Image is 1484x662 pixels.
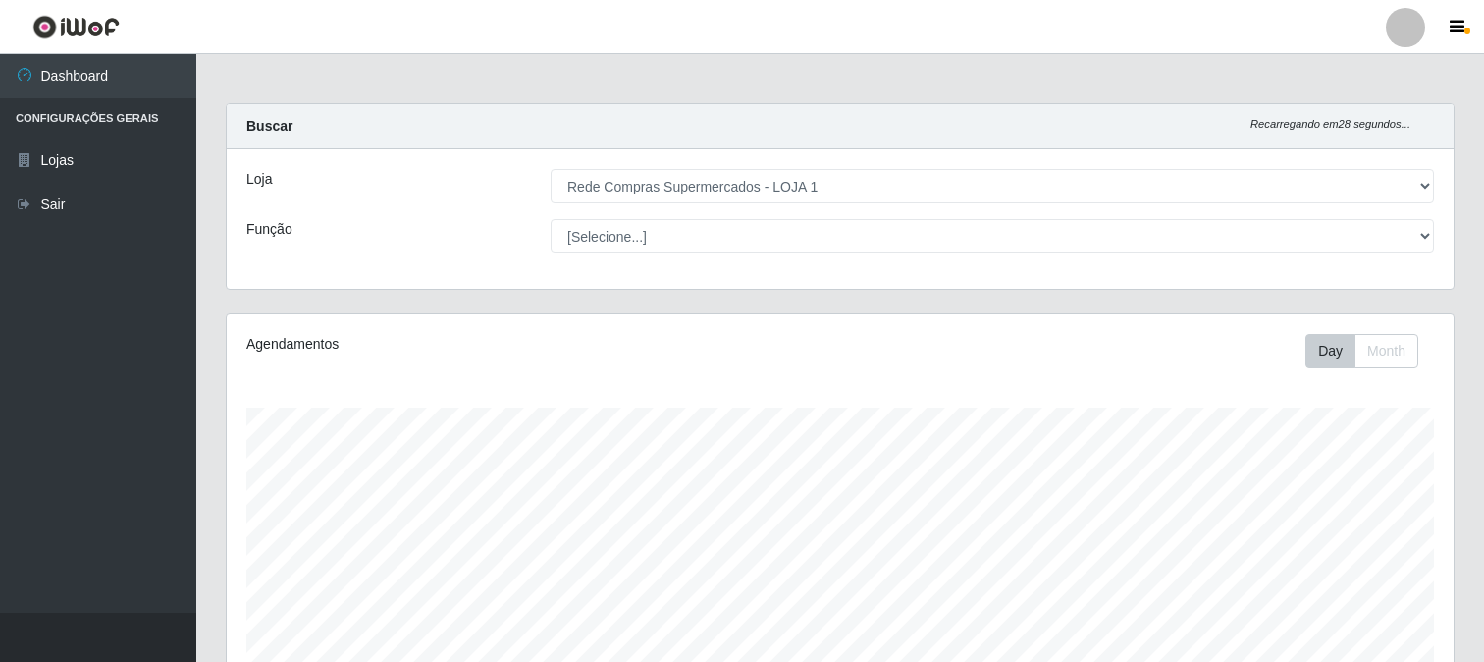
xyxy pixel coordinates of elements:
img: CoreUI Logo [32,15,120,39]
i: Recarregando em 28 segundos... [1250,118,1410,130]
label: Loja [246,169,272,190]
strong: Buscar [246,118,292,134]
button: Day [1305,334,1355,368]
div: Toolbar with button groups [1305,334,1434,368]
div: Agendamentos [246,334,724,355]
button: Month [1354,334,1418,368]
div: First group [1305,334,1418,368]
label: Função [246,219,292,240]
